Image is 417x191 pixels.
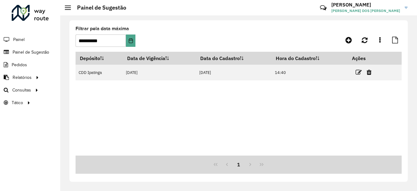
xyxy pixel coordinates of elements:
[331,8,400,14] span: [PERSON_NAME] DOS [PERSON_NAME]
[367,68,372,76] a: Excluir
[12,87,31,93] span: Consultas
[13,49,49,55] span: Painel de Sugestão
[123,52,196,65] th: Data de Vigência
[13,36,25,43] span: Painel
[356,68,362,76] a: Editar
[76,65,123,80] td: CDD Ipatinga
[331,2,400,8] h3: [PERSON_NAME]
[76,52,123,65] th: Depósito
[233,159,244,170] button: 1
[126,35,135,47] button: Choose Date
[123,65,196,80] td: [DATE]
[76,25,129,32] label: Filtrar pela data máxima
[12,100,23,106] span: Tático
[196,52,272,65] th: Data do Cadastro
[71,4,126,11] h2: Painel de Sugestão
[348,52,384,65] th: Ações
[272,65,348,80] td: 14:40
[196,65,272,80] td: [DATE]
[317,1,330,14] a: Contato Rápido
[12,62,27,68] span: Pedidos
[272,52,348,65] th: Hora do Cadastro
[13,74,32,81] span: Relatórios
